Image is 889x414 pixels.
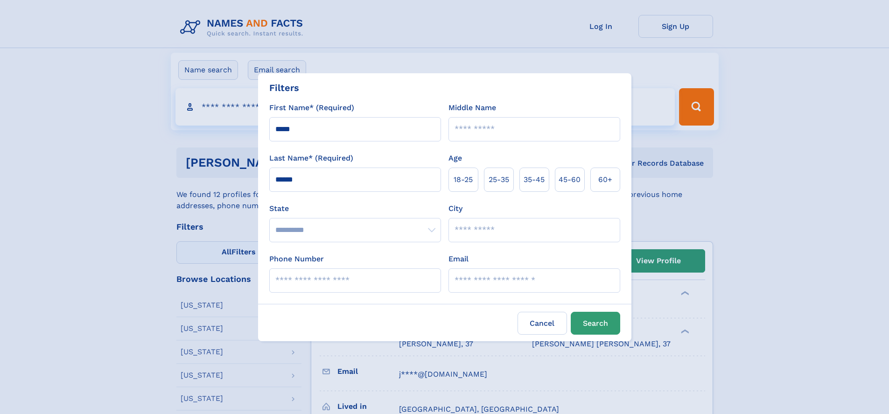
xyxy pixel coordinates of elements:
[269,153,353,164] label: Last Name* (Required)
[571,312,620,335] button: Search
[598,174,612,185] span: 60+
[454,174,473,185] span: 18‑25
[559,174,581,185] span: 45‑60
[269,253,324,265] label: Phone Number
[269,102,354,113] label: First Name* (Required)
[269,203,441,214] label: State
[489,174,509,185] span: 25‑35
[524,174,545,185] span: 35‑45
[448,253,469,265] label: Email
[448,153,462,164] label: Age
[518,312,567,335] label: Cancel
[269,81,299,95] div: Filters
[448,203,462,214] label: City
[448,102,496,113] label: Middle Name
